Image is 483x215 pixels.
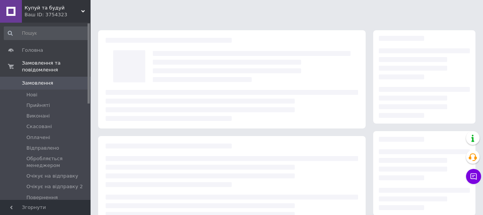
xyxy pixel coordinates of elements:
[22,47,43,54] span: Головна
[26,155,88,169] span: Обробляється менеджером
[22,80,53,87] span: Замовлення
[26,123,52,130] span: Скасовані
[26,173,78,179] span: Очікує на відправку
[466,169,481,184] button: Чат з покупцем
[26,91,37,98] span: Нові
[26,134,50,141] span: Оплачені
[22,60,91,73] span: Замовлення та повідомлення
[26,113,50,119] span: Виконані
[26,102,50,109] span: Прийняті
[26,194,58,201] span: Повернення
[26,183,83,190] span: Очікує на відправку 2
[25,5,81,11] span: Купуй та будуй
[26,145,59,152] span: Відправлено
[25,11,91,18] div: Ваш ID: 3754323
[4,26,89,40] input: Пошук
